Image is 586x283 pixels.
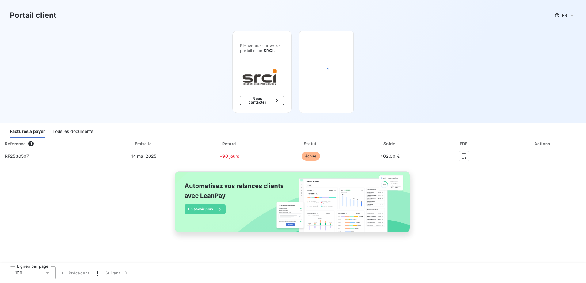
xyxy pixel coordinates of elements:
div: Solde [352,141,428,147]
span: RF2530507 [5,153,29,159]
span: 14 mai 2025 [131,153,157,159]
span: échue [302,152,320,161]
div: PDF [430,141,498,147]
div: Actions [500,141,585,147]
div: Tous les documents [52,125,93,138]
div: Émise le [100,141,187,147]
span: 1 [28,141,34,146]
h3: Portail client [10,10,56,21]
button: Suivant [102,266,133,279]
div: Retard [190,141,269,147]
span: SRCI [264,48,274,53]
span: 100 [15,270,22,276]
button: Précédent [56,266,93,279]
span: FR [562,13,567,18]
button: Nous contacter [240,96,284,105]
div: Factures à payer [10,125,45,138]
span: +90 jours [219,153,239,159]
span: Bienvenue sur votre portail client . [240,43,284,53]
img: Company logo [240,68,279,86]
span: 402,00 € [380,153,400,159]
div: Statut [272,141,350,147]
div: Référence [5,141,26,146]
button: 1 [93,266,102,279]
img: banner [169,168,417,243]
span: 1 [97,270,98,276]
